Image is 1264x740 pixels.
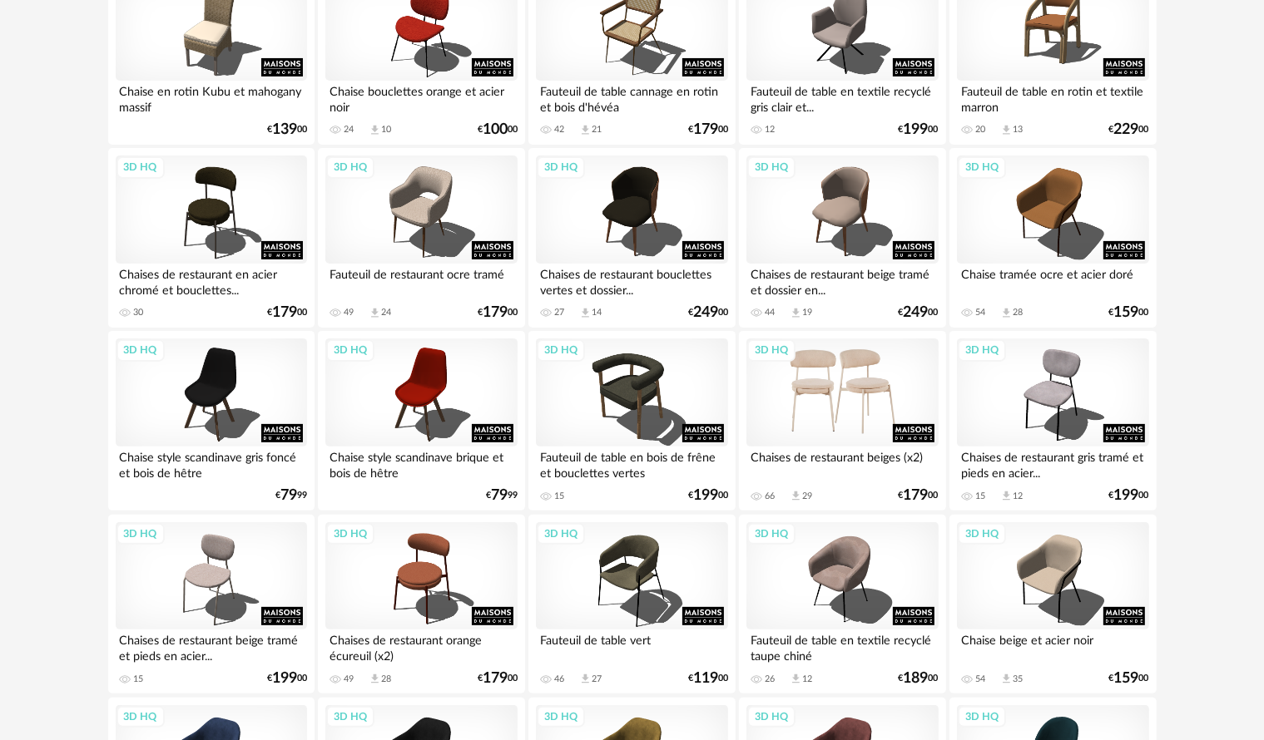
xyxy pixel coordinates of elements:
div: € 00 [688,490,728,501]
div: 26 [765,673,775,685]
a: 3D HQ Fauteuil de restaurant ocre tramé 49 Download icon 24 €17900 [318,148,524,328]
span: Download icon [1000,490,1013,502]
div: 54 [975,307,985,318]
div: € 00 [688,124,728,136]
span: 159 [1114,673,1139,684]
span: 179 [483,673,508,684]
div: 13 [1013,124,1023,136]
div: 3D HQ [958,706,1006,728]
div: 3D HQ [116,156,165,178]
div: Fauteuil de table en bois de frêne et bouclettes vertes [536,446,727,480]
div: 15 [975,491,985,502]
div: Fauteuil de table cannage en rotin et bois d'hévéa [536,81,727,114]
div: 15 [134,673,144,685]
div: 15 [554,491,564,502]
a: 3D HQ Chaises de restaurant orange écureuil (x2) 49 Download icon 28 €17900 [318,515,524,694]
div: € 00 [267,307,307,318]
span: Download icon [579,673,592,685]
div: 3D HQ [537,156,585,178]
a: 3D HQ Chaise beige et acier noir 54 Download icon 35 €15900 [949,515,1156,694]
div: Fauteuil de table en textile recyclé taupe chiné [746,629,938,663]
div: 3D HQ [537,706,585,728]
span: 249 [693,307,718,318]
div: € 00 [688,307,728,318]
div: 30 [134,307,144,318]
div: 46 [554,673,564,685]
span: 100 [483,124,508,136]
span: Download icon [1000,307,1013,319]
div: € 00 [1109,673,1149,684]
div: 3D HQ [747,339,796,361]
div: 29 [802,491,812,502]
span: 159 [1114,307,1139,318]
div: Chaise bouclettes orange et acier noir [325,81,517,114]
div: 49 [344,307,354,318]
div: Fauteuil de table en rotin et textile marron [957,81,1148,114]
div: 3D HQ [537,339,585,361]
div: 3D HQ [747,523,796,545]
div: Chaise style scandinave gris foncé et bois de hêtre [116,446,307,480]
div: 3D HQ [747,156,796,178]
div: Fauteuil de table vert [536,629,727,663]
div: 24 [381,307,391,318]
a: 3D HQ Fauteuil de table en bois de frêne et bouclettes vertes 15 €19900 [528,331,735,511]
span: 249 [904,307,929,318]
span: 79 [280,490,297,501]
div: € 00 [1109,490,1149,501]
div: € 00 [478,673,518,684]
span: Download icon [790,490,802,502]
a: 3D HQ Fauteuil de table en textile recyclé taupe chiné 26 Download icon 12 €18900 [739,515,945,694]
span: Download icon [579,307,592,319]
div: 3D HQ [958,523,1006,545]
a: 3D HQ Fauteuil de table vert 46 Download icon 27 €11900 [528,515,735,694]
div: € 00 [899,490,939,501]
span: 179 [483,307,508,318]
div: 49 [344,673,354,685]
span: 79 [491,490,508,501]
span: Download icon [1000,673,1013,685]
div: 27 [592,673,602,685]
div: 12 [765,124,775,136]
div: € 00 [267,124,307,136]
div: 3D HQ [326,706,374,728]
div: Chaises de restaurant bouclettes vertes et dossier... [536,264,727,297]
div: 28 [1013,307,1023,318]
div: € 00 [1109,307,1149,318]
div: 35 [1013,673,1023,685]
div: 21 [592,124,602,136]
span: 189 [904,673,929,684]
span: Download icon [369,673,381,685]
span: 139 [272,124,297,136]
div: 10 [381,124,391,136]
a: 3D HQ Chaises de restaurant en acier chromé et bouclettes... 30 €17900 [108,148,315,328]
div: 54 [975,673,985,685]
div: Chaises de restaurant beige tramé et dossier en... [746,264,938,297]
div: 27 [554,307,564,318]
a: 3D HQ Chaise style scandinave brique et bois de hêtre €7999 [318,331,524,511]
div: 24 [344,124,354,136]
div: 3D HQ [326,523,374,545]
span: 199 [693,490,718,501]
div: Chaise en rotin Kubu et mahogany massif [116,81,307,114]
span: Download icon [579,124,592,136]
a: 3D HQ Chaise tramée ocre et acier doré 54 Download icon 28 €15900 [949,148,1156,328]
div: 66 [765,491,775,502]
div: Chaise beige et acier noir [957,629,1148,663]
div: € 00 [478,307,518,318]
span: 199 [904,124,929,136]
div: 3D HQ [116,339,165,361]
div: 3D HQ [116,706,165,728]
a: 3D HQ Chaises de restaurant beige tramé et dossier en... 44 Download icon 19 €24900 [739,148,945,328]
div: 12 [802,673,812,685]
div: 3D HQ [537,523,585,545]
div: Chaises de restaurant beiges (x2) [746,446,938,480]
div: Fauteuil de restaurant ocre tramé [325,264,517,297]
span: 229 [1114,124,1139,136]
span: 179 [904,490,929,501]
span: 179 [693,124,718,136]
a: 3D HQ Chaises de restaurant bouclettes vertes et dossier... 27 Download icon 14 €24900 [528,148,735,328]
a: 3D HQ Chaise style scandinave gris foncé et bois de hêtre €7999 [108,331,315,511]
div: 3D HQ [116,523,165,545]
div: € 00 [899,673,939,684]
div: € 00 [478,124,518,136]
